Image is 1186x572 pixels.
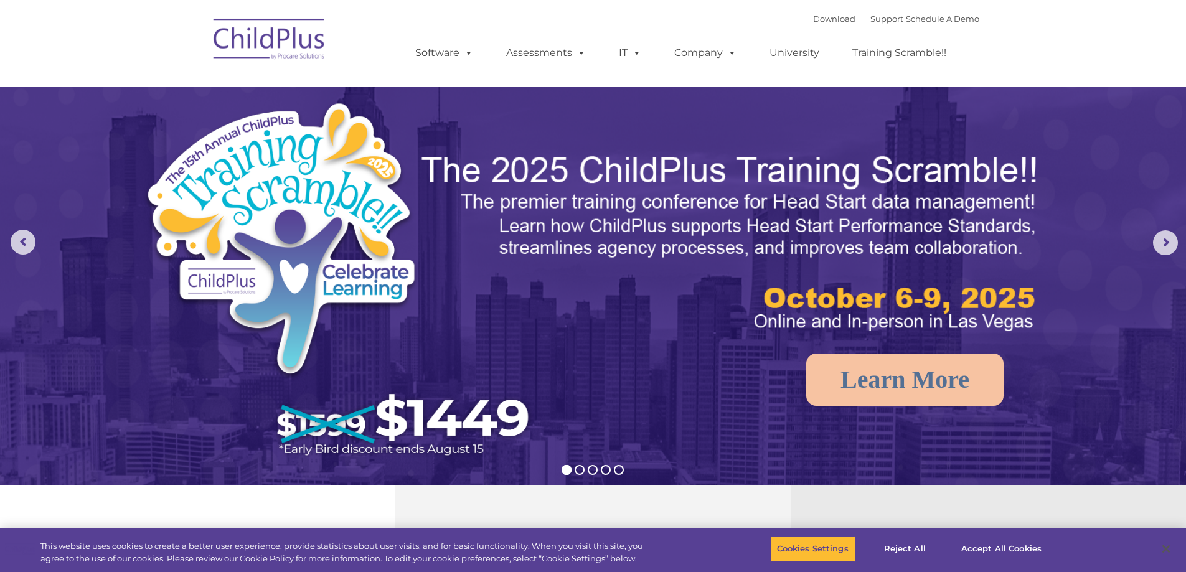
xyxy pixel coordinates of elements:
button: Cookies Settings [770,536,855,562]
span: Last name [173,82,211,91]
a: Assessments [494,40,598,65]
a: Schedule A Demo [906,14,979,24]
a: Training Scramble!! [840,40,959,65]
button: Reject All [866,536,944,562]
a: IT [606,40,654,65]
font: | [813,14,979,24]
div: This website uses cookies to create a better user experience, provide statistics about user visit... [40,540,652,565]
button: Accept All Cookies [954,536,1048,562]
a: Learn More [806,354,1004,406]
a: Company [662,40,749,65]
span: Phone number [173,133,226,143]
a: University [757,40,832,65]
a: Software [403,40,486,65]
img: ChildPlus by Procare Solutions [207,10,332,72]
a: Download [813,14,855,24]
a: Support [870,14,903,24]
button: Close [1152,535,1180,563]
